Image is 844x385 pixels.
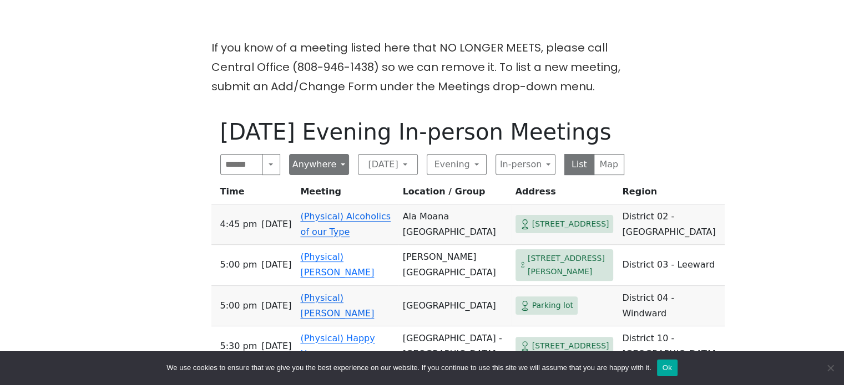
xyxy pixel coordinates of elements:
[825,362,836,373] span: No
[262,154,280,175] button: Search
[261,217,291,232] span: [DATE]
[618,245,724,286] td: District 03 - Leeward
[528,251,609,279] span: [STREET_ADDRESS][PERSON_NAME]
[220,154,263,175] input: Search
[618,326,724,367] td: District 10 - [GEOGRAPHIC_DATA]
[166,362,651,373] span: We use cookies to ensure that we give you the best experience on our website. If you continue to ...
[532,299,573,312] span: Parking lot
[594,154,624,175] button: Map
[427,154,487,175] button: Evening
[511,184,618,204] th: Address
[300,333,375,359] a: (Physical) Happy Hour
[496,154,555,175] button: In-person
[398,184,511,204] th: Location / Group
[220,257,257,273] span: 5:00 PM
[211,184,296,204] th: Time
[220,338,257,354] span: 5:30 PM
[618,184,724,204] th: Region
[398,245,511,286] td: [PERSON_NAME][GEOGRAPHIC_DATA]
[618,286,724,326] td: District 04 - Windward
[220,217,257,232] span: 4:45 PM
[532,339,609,353] span: [STREET_ADDRESS]
[220,298,257,314] span: 5:00 PM
[358,154,418,175] button: [DATE]
[532,217,609,231] span: [STREET_ADDRESS]
[398,326,511,367] td: [GEOGRAPHIC_DATA] - [GEOGRAPHIC_DATA]
[289,154,349,175] button: Anywhere
[261,298,291,314] span: [DATE]
[211,38,633,96] p: If you know of a meeting listed here that NO LONGER MEETS, please call Central Office (808-946-14...
[300,292,374,319] a: (Physical) [PERSON_NAME]
[296,184,398,204] th: Meeting
[220,119,624,145] h1: [DATE] Evening In-person Meetings
[261,257,291,273] span: [DATE]
[398,204,511,245] td: Ala Moana [GEOGRAPHIC_DATA]
[300,211,391,237] a: (Physical) Alcoholics of our Type
[398,286,511,326] td: [GEOGRAPHIC_DATA]
[618,204,724,245] td: District 02 - [GEOGRAPHIC_DATA]
[564,154,595,175] button: List
[261,338,291,354] span: [DATE]
[657,360,678,376] button: Ok
[300,251,374,278] a: (Physical) [PERSON_NAME]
